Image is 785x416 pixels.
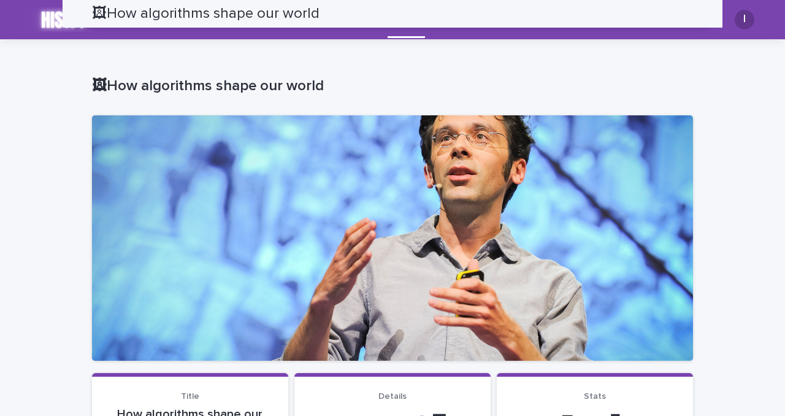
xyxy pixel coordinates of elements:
img: k2lX6XtKT2uGl0LI8IDL [25,7,104,32]
div: I [735,10,754,29]
span: Details [378,392,407,401]
span: Title [181,392,199,401]
span: Stats [584,392,606,401]
p: 🖼How algorithms shape our world [92,77,688,95]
